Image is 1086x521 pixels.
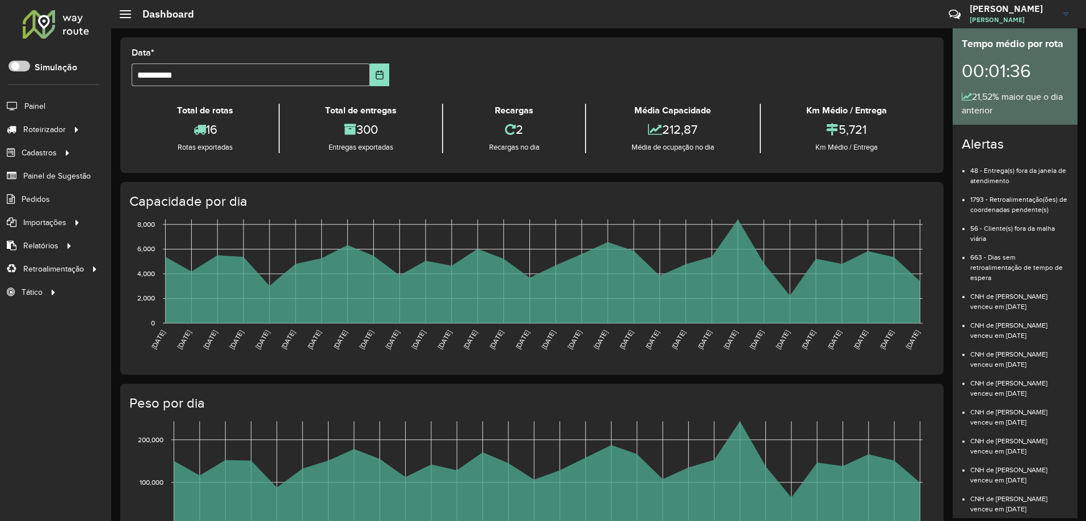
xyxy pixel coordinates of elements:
[228,329,245,350] text: [DATE]
[589,142,757,153] div: Média de ocupação no dia
[23,217,66,228] span: Importações
[826,329,843,350] text: [DATE]
[332,329,348,350] text: [DATE]
[131,8,194,20] h2: Dashboard
[22,193,50,205] span: Pedidos
[774,329,791,350] text: [DATE]
[283,104,439,117] div: Total de entregas
[129,395,932,412] h4: Peso por dia
[132,46,154,60] label: Data
[592,329,609,350] text: [DATE]
[446,142,582,153] div: Recargas no dia
[618,329,634,350] text: [DATE]
[446,117,582,142] div: 2
[644,329,660,350] text: [DATE]
[589,104,757,117] div: Média Capacidade
[566,329,583,350] text: [DATE]
[137,295,155,302] text: 2,000
[696,329,713,350] text: [DATE]
[970,399,1068,427] li: CNH de [PERSON_NAME] venceu em [DATE]
[446,104,582,117] div: Recargas
[176,329,192,350] text: [DATE]
[137,221,155,228] text: 8,000
[23,170,91,182] span: Painel de Sugestão
[283,142,439,153] div: Entregas exportadas
[384,329,401,350] text: [DATE]
[962,36,1068,52] div: Tempo médio por rota
[134,104,276,117] div: Total de rotas
[22,286,43,298] span: Tático
[436,329,452,350] text: [DATE]
[942,2,967,27] a: Contato Rápido
[306,329,322,350] text: [DATE]
[764,142,929,153] div: Km Médio / Entrega
[970,370,1068,399] li: CNH de [PERSON_NAME] venceu em [DATE]
[488,329,504,350] text: [DATE]
[904,329,921,350] text: [DATE]
[35,61,77,74] label: Simulação
[970,341,1068,370] li: CNH de [PERSON_NAME] venceu em [DATE]
[800,329,816,350] text: [DATE]
[670,329,687,350] text: [DATE]
[140,478,163,486] text: 100,000
[962,136,1068,153] h4: Alertas
[150,329,166,350] text: [DATE]
[23,240,58,252] span: Relatórios
[962,90,1068,117] div: 21,52% maior que o dia anterior
[970,15,1055,25] span: [PERSON_NAME]
[970,186,1068,215] li: 1793 - Retroalimentação(ões) de coordenadas pendente(s)
[970,456,1068,485] li: CNH de [PERSON_NAME] venceu em [DATE]
[970,283,1068,312] li: CNH de [PERSON_NAME] venceu em [DATE]
[410,329,427,350] text: [DATE]
[514,329,531,350] text: [DATE]
[962,52,1068,90] div: 00:01:36
[129,193,932,210] h4: Capacidade por dia
[462,329,478,350] text: [DATE]
[134,117,276,142] div: 16
[283,117,439,142] div: 300
[202,329,218,350] text: [DATE]
[722,329,739,350] text: [DATE]
[370,63,390,86] button: Choose Date
[23,124,66,135] span: Roteirizador
[852,329,869,350] text: [DATE]
[24,100,45,112] span: Painel
[970,215,1068,244] li: 56 - Cliente(s) fora da malha viária
[137,270,155,277] text: 4,000
[151,319,155,327] text: 0
[813,3,932,34] div: Críticas? Dúvidas? Elogios? Sugestões? Entre em contato conosco!
[137,245,155,253] text: 6,000
[970,157,1068,186] li: 48 - Entrega(s) fora da janela de atendimento
[878,329,895,350] text: [DATE]
[138,436,163,443] text: 200,000
[748,329,765,350] text: [DATE]
[22,147,57,159] span: Cadastros
[970,485,1068,514] li: CNH de [PERSON_NAME] venceu em [DATE]
[23,263,84,275] span: Retroalimentação
[134,142,276,153] div: Rotas exportadas
[358,329,374,350] text: [DATE]
[589,117,757,142] div: 212,87
[970,244,1068,283] li: 663 - Dias sem retroalimentação de tempo de espera
[970,427,1068,456] li: CNH de [PERSON_NAME] venceu em [DATE]
[540,329,557,350] text: [DATE]
[970,312,1068,341] li: CNH de [PERSON_NAME] venceu em [DATE]
[764,104,929,117] div: Km Médio / Entrega
[254,329,270,350] text: [DATE]
[764,117,929,142] div: 5,721
[970,3,1055,14] h3: [PERSON_NAME]
[280,329,296,350] text: [DATE]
